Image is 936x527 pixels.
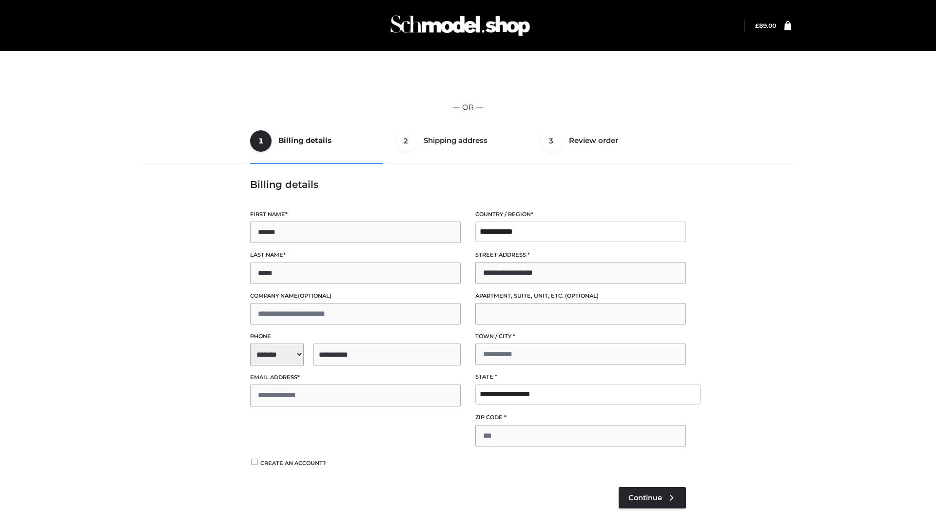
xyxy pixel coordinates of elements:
span: £ [755,22,759,29]
h3: Billing details [250,179,686,190]
label: ZIP Code [475,413,686,422]
label: Street address [475,250,686,260]
img: Schmodel Admin 964 [387,6,533,45]
span: Create an account? [260,460,326,466]
span: (optional) [298,292,331,299]
a: Continue [619,487,686,508]
p: — OR — [145,101,791,114]
input: Create an account? [250,459,259,465]
label: Town / City [475,332,686,341]
span: (optional) [565,292,599,299]
label: State [475,372,686,382]
label: Company name [250,291,461,301]
label: Last name [250,250,461,260]
iframe: Secure express checkout frame [143,64,793,92]
label: Phone [250,332,461,341]
a: £89.00 [755,22,776,29]
label: Country / Region [475,210,686,219]
span: Continue [628,493,662,502]
bdi: 89.00 [755,22,776,29]
label: Apartment, suite, unit, etc. [475,291,686,301]
label: First name [250,210,461,219]
label: Email address [250,373,461,382]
